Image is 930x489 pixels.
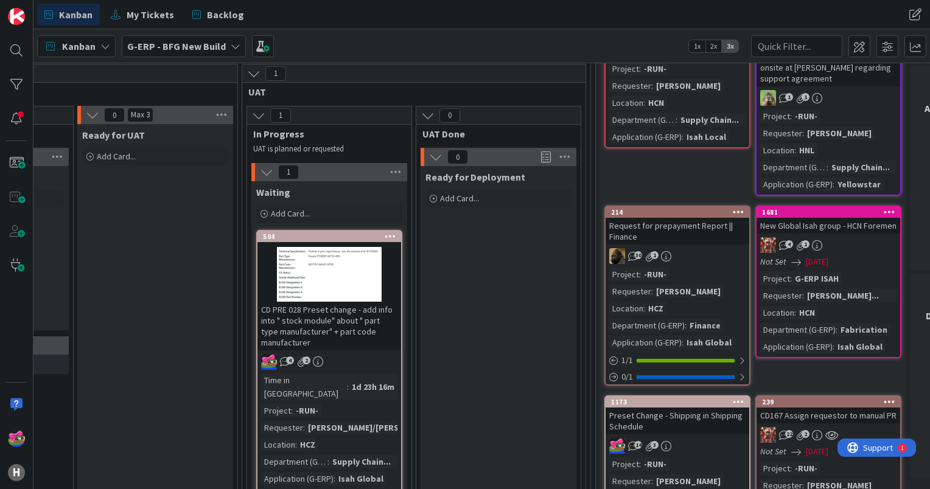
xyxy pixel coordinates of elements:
div: Department (G-ERP) [760,323,836,336]
div: HCN [796,306,818,319]
div: Project [760,109,790,123]
div: Fabrication [837,323,890,336]
div: Project [760,272,790,285]
span: 0 [104,108,125,122]
div: Project [609,457,639,471]
span: My Tickets [127,7,174,22]
span: 0 / 1 [621,370,633,383]
b: G-ERP - BFG New Build [127,40,226,52]
span: : [682,336,684,349]
div: JK [606,438,749,454]
span: : [303,421,305,434]
div: JK [257,354,401,370]
i: Not Set [760,446,786,457]
img: ND [609,248,625,264]
span: : [685,319,687,332]
span: : [790,109,792,123]
div: Supply Chain... [828,161,893,174]
div: 1d 23h 16m [349,380,397,394]
span: : [833,340,834,353]
div: Isah Global [684,336,735,349]
div: Request for prepayment Report || Finance [606,218,749,244]
span: : [639,268,641,281]
span: 0 [447,150,468,164]
div: Department (G-ERP) [609,319,685,332]
span: : [334,472,335,485]
div: 504 [263,232,401,241]
span: Kanban [59,7,93,22]
span: 1 [265,66,286,81]
span: 2 [302,356,310,364]
img: Visit kanbanzone.com [8,8,25,25]
div: Department (G-ERP) [609,113,676,127]
div: Department (G-ERP) [261,455,327,468]
div: Location [609,302,643,315]
span: 14 [634,441,642,449]
span: Backlog [207,7,244,22]
img: JK [760,237,776,253]
div: Project [609,268,639,281]
div: G-ERP ISAH [792,272,842,285]
img: JK [760,427,776,443]
div: [PERSON_NAME] [653,79,724,92]
input: Quick Filter... [751,35,842,57]
span: : [651,474,653,488]
span: UAT [248,86,570,98]
div: -RUN- [792,462,820,475]
div: Application (G-ERP) [261,472,334,485]
img: JK [8,430,25,447]
div: Time in [GEOGRAPHIC_DATA] [261,373,347,400]
div: HCZ [645,302,666,315]
span: : [639,457,641,471]
div: Requester [609,285,651,298]
div: 1681 [762,208,900,217]
a: Backlog [185,4,251,26]
div: -RUN- [641,457,670,471]
span: : [295,438,297,451]
span: 30 [634,251,642,259]
div: Isah Local [684,130,729,144]
span: : [639,62,641,75]
span: : [643,96,645,109]
span: 0 [439,108,460,123]
div: 1173 [606,397,749,407]
div: TT [757,90,900,106]
div: 1 [63,5,66,15]
div: 504CD PRE 028 Preset change - add info into " stock module" about " part type manufacturer" + par... [257,231,401,350]
div: New Global Isah group - HCN Foremen [757,218,900,234]
div: Department (G-ERP) [760,161,827,174]
a: Project:-RUN-Requester:[PERSON_NAME]Location:HCNDepartment (G-ERP):Supply Chain...Application (G-... [604,11,750,148]
span: : [347,380,349,394]
span: : [794,144,796,157]
span: UAT Done [422,128,565,140]
div: -RUN- [641,268,670,281]
div: Location [261,438,295,451]
span: In Progress [253,128,396,140]
div: 239 [757,397,900,407]
div: Location [760,144,794,157]
div: [PERSON_NAME]/[PERSON_NAME]... [305,421,450,434]
div: [PERSON_NAME] [804,127,875,140]
div: Supply Chain... [677,113,742,127]
div: Isah Global [335,472,386,485]
div: Application (G-ERP) [609,336,682,349]
div: -RUN- [792,109,820,123]
span: Ready for Deployment [425,171,525,183]
div: 214Request for prepayment Report || Finance [606,207,749,244]
div: ND [606,248,749,264]
span: : [676,113,677,127]
i: Not Set [760,256,786,267]
div: Project [261,404,291,417]
span: Waiting [256,186,290,198]
div: 1173 [611,398,749,406]
span: : [794,306,796,319]
div: Location [760,306,794,319]
span: : [802,127,804,140]
div: Requester [760,127,802,140]
div: 1173Preset Change - Shipping in Shipping Schedule [606,397,749,434]
span: : [790,272,792,285]
span: Ready for UAT [82,129,145,141]
div: 1/1 [606,353,749,368]
div: 0/1 [606,369,749,384]
div: 504 [257,231,401,242]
